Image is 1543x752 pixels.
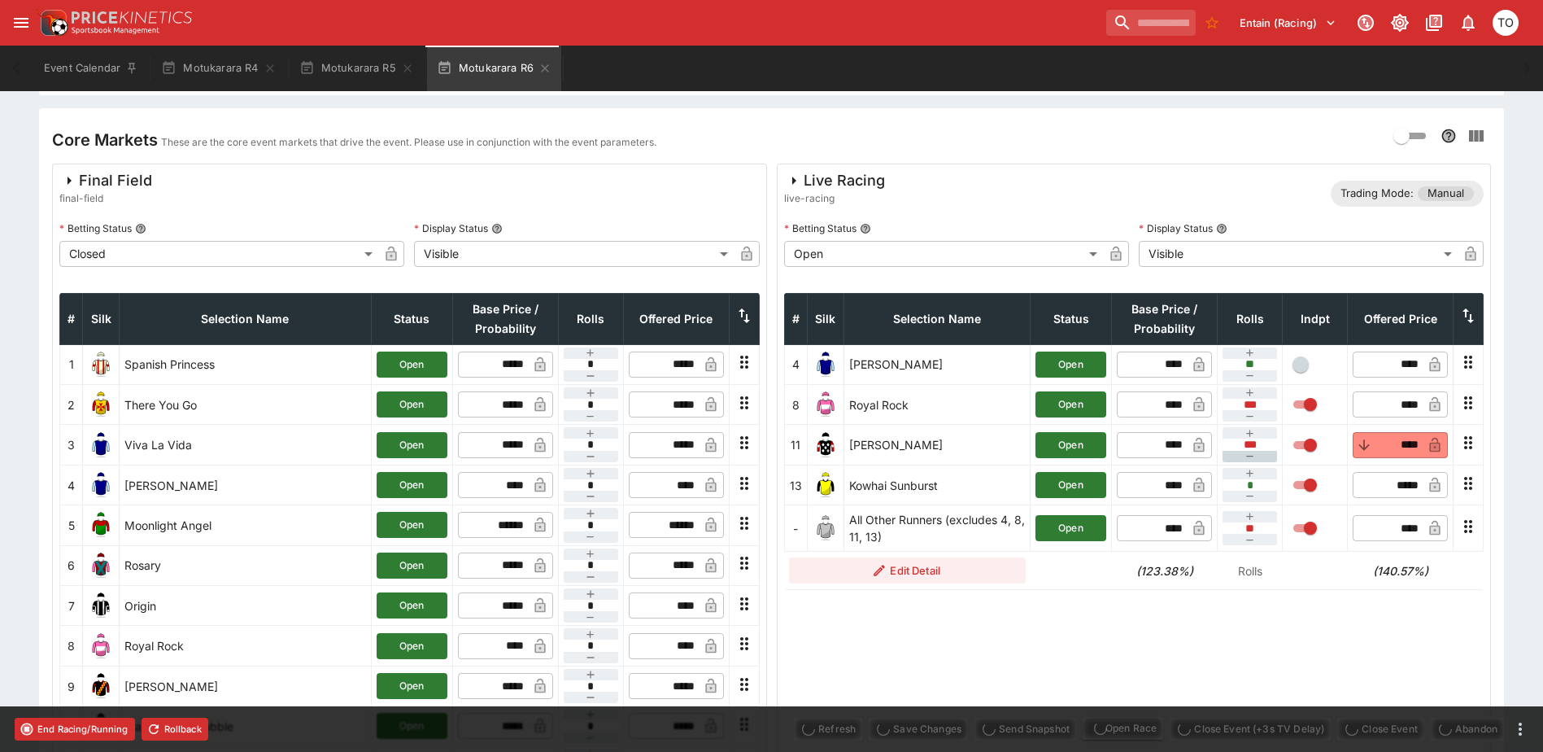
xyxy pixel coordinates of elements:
div: Final Field [59,171,152,190]
td: [PERSON_NAME] [120,666,372,706]
div: Thomas OConnor [1493,10,1519,36]
button: Open [1035,515,1106,541]
th: Status [1031,293,1112,344]
div: Visible [414,241,733,267]
td: Origin [120,586,372,626]
button: Open [1035,391,1106,418]
button: more [1510,719,1530,739]
p: Display Status [1139,221,1213,235]
span: Manual [1418,186,1474,202]
button: Motukarara R4 [151,46,285,91]
img: runner 4 [813,352,839,378]
button: Open [377,673,447,699]
img: runner 13 [813,472,839,498]
td: 3 [60,425,83,465]
img: runner 9 [88,673,114,699]
div: split button [1083,717,1163,740]
td: Rosary [120,545,372,585]
td: All Other Runners (excludes 4, 8, 11, 13) [843,505,1031,552]
td: Royal Rock [843,385,1031,425]
button: Display Status [491,223,503,234]
th: Silk [83,293,120,344]
p: Betting Status [59,221,132,235]
span: final-field [59,190,152,207]
td: 4 [60,465,83,505]
button: Display Status [1216,223,1227,234]
h6: (123.38%) [1117,562,1213,579]
div: Open [784,241,1103,267]
img: runner 5 [88,512,114,538]
button: Toggle light/dark mode [1385,8,1414,37]
button: Connected to PK [1351,8,1380,37]
td: 8 [784,385,807,425]
th: Rolls [558,293,623,344]
p: Trading Mode: [1340,186,1414,202]
td: 13 [784,465,807,505]
th: Offered Price [623,293,729,344]
td: Moonlight Angel [120,505,372,545]
button: Rollback [142,718,208,741]
button: Betting Status [860,223,871,234]
button: Motukarara R6 [427,46,561,91]
div: Visible [1139,241,1458,267]
button: Open [377,391,447,418]
th: Rolls [1218,293,1283,344]
button: Event Calendar [34,46,148,91]
td: [PERSON_NAME] [843,425,1031,465]
th: Status [371,293,452,344]
td: Royal Rock [120,626,372,666]
button: Open [377,553,447,579]
img: runner 8 [88,633,114,659]
button: Open [377,512,447,538]
img: blank-silk.png [813,515,839,541]
img: runner 8 [813,391,839,418]
span: Mark an event as closed and abandoned. [1431,719,1504,736]
p: Betting Status [784,221,856,235]
img: runner 2 [88,391,114,418]
p: Rolls [1223,562,1278,579]
td: 4 [784,344,807,384]
img: Sportsbook Management [72,27,159,34]
th: Silk [807,293,843,344]
button: Open [377,472,447,498]
p: These are the core event markets that drive the event. Please use in conjunction with the event p... [161,134,656,151]
td: Viva La Vida [120,425,372,465]
img: runner 1 [88,352,114,378]
button: Open [377,592,447,619]
button: Documentation [1419,8,1449,37]
button: Open [1035,472,1106,498]
th: Selection Name [120,293,372,344]
p: Display Status [414,221,488,235]
td: - [784,505,807,552]
button: Betting Status [135,223,146,234]
button: Open [1035,352,1106,378]
th: Independent [1283,293,1348,344]
img: PriceKinetics Logo [36,7,68,39]
td: Kowhai Sunburst [843,465,1031,505]
button: Select Tenant [1230,10,1346,36]
td: 2 [60,385,83,425]
button: No Bookmarks [1199,10,1225,36]
span: live-racing [784,190,885,207]
td: 11 [784,425,807,465]
button: End Racing/Running [15,718,135,741]
td: 6 [60,545,83,585]
td: 8 [60,626,83,666]
button: Open [377,352,447,378]
th: Base Price / Probability [452,293,558,344]
th: Base Price / Probability [1112,293,1218,344]
th: Selection Name [843,293,1031,344]
img: PriceKinetics [72,11,192,24]
th: # [784,293,807,344]
th: Offered Price [1348,293,1454,344]
input: search [1106,10,1196,36]
button: Open [377,633,447,659]
td: 7 [60,586,83,626]
button: Edit Detail [789,557,1026,584]
h6: (140.57%) [1353,562,1449,579]
button: open drawer [7,8,36,37]
th: # [60,293,83,344]
button: Open [1035,432,1106,458]
td: Spanish Princess [120,344,372,384]
img: runner 7 [88,592,114,619]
